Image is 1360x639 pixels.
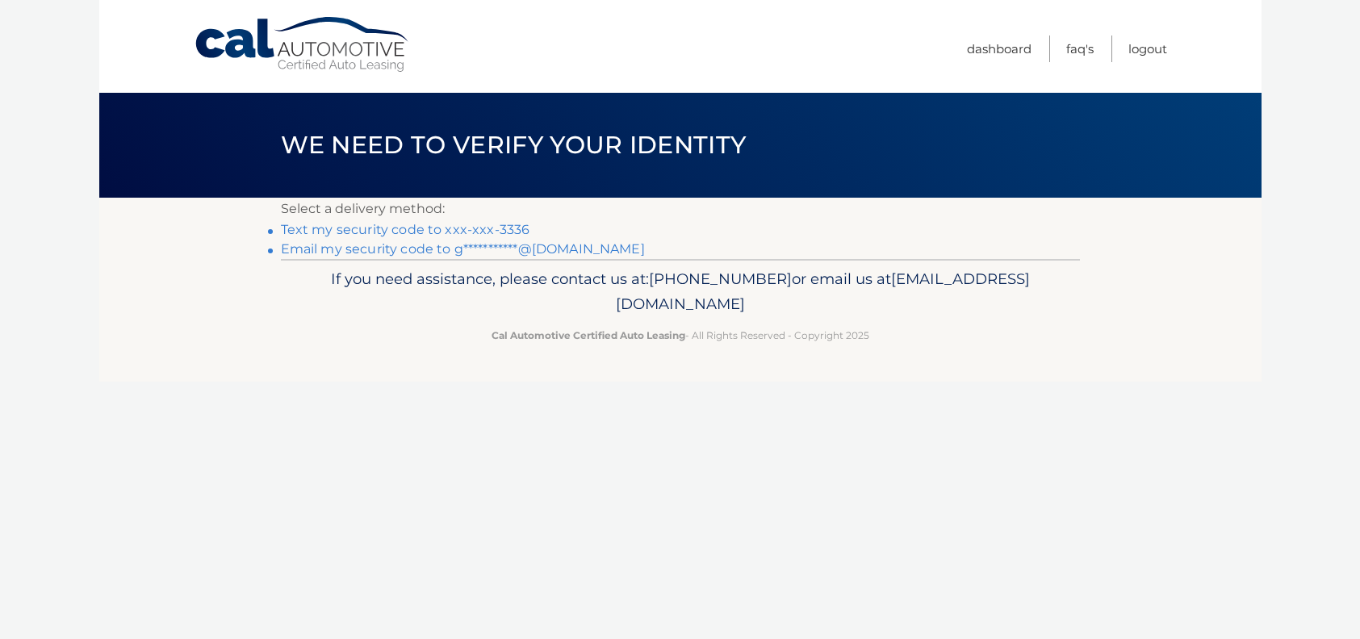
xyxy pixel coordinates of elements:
p: Select a delivery method: [281,198,1080,220]
strong: Cal Automotive Certified Auto Leasing [492,329,685,341]
span: We need to verify your identity [281,130,747,160]
span: [PHONE_NUMBER] [649,269,792,288]
a: Cal Automotive [194,16,412,73]
a: Dashboard [967,35,1032,62]
a: Logout [1128,35,1167,62]
p: If you need assistance, please contact us at: or email us at [291,266,1069,318]
a: Text my security code to xxx-xxx-3336 [281,222,530,237]
a: FAQ's [1066,35,1094,62]
p: - All Rights Reserved - Copyright 2025 [291,327,1069,344]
